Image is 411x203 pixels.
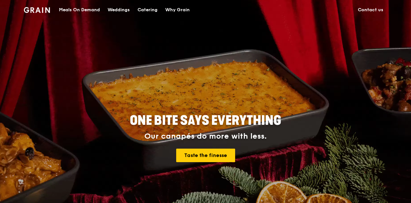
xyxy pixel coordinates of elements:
[104,0,134,20] a: Weddings
[24,7,50,13] img: Grain
[90,132,321,141] div: Our canapés do more with less.
[354,0,387,20] a: Contact us
[59,0,100,20] div: Meals On Demand
[161,0,194,20] a: Why Grain
[108,0,130,20] div: Weddings
[138,0,158,20] div: Catering
[165,0,190,20] div: Why Grain
[130,113,281,128] span: ONE BITE SAYS EVERYTHING
[134,0,161,20] a: Catering
[176,149,235,162] a: Taste the finesse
